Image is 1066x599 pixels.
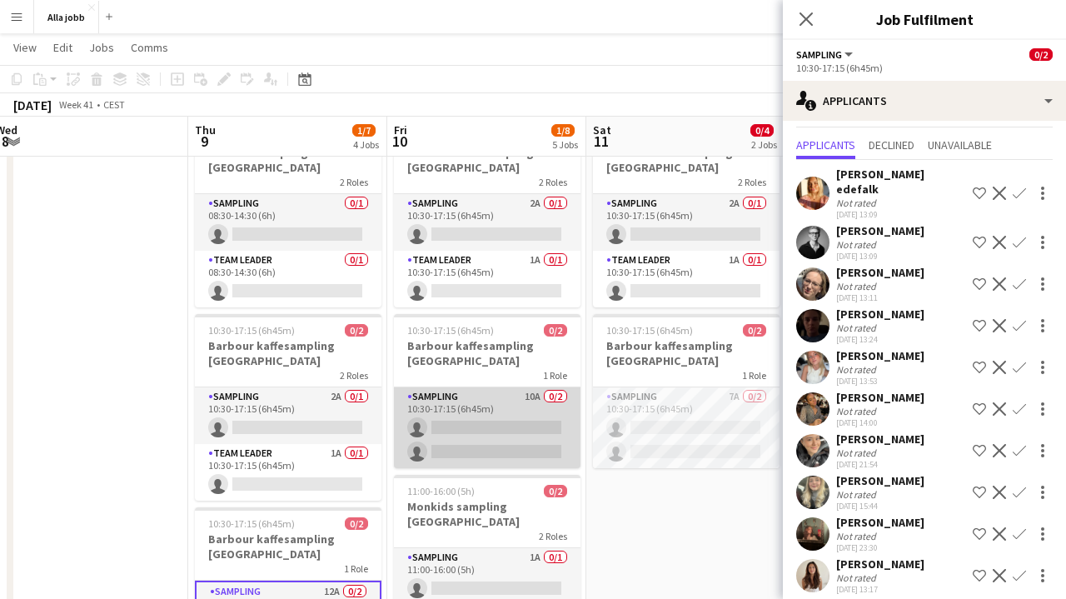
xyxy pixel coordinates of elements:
[836,572,879,584] div: Not rated
[551,124,575,137] span: 1/8
[344,562,368,575] span: 1 Role
[593,122,611,137] span: Sat
[552,138,578,151] div: 5 Jobs
[593,145,780,175] h3: Barbour kaffesampling [GEOGRAPHIC_DATA]
[124,37,175,58] a: Comms
[394,122,407,137] span: Fri
[544,324,567,337] span: 0/2
[195,121,381,307] app-job-card: 08:30-14:30 (6h)0/2Monkids sampling [GEOGRAPHIC_DATA]2 RolesSampling0/108:30-14:30 (6h) Team Lead...
[836,417,924,428] div: [DATE] 14:00
[783,81,1066,121] div: Applicants
[593,121,780,307] app-job-card: 10:30-17:15 (6h45m)0/2Barbour kaffesampling [GEOGRAPHIC_DATA]2 RolesSampling2A0/110:30-17:15 (6h4...
[407,324,494,337] span: 10:30-17:15 (6h45m)
[13,97,52,113] div: [DATE]
[836,390,924,405] div: [PERSON_NAME]
[738,176,766,188] span: 2 Roles
[836,223,924,238] div: [PERSON_NAME]
[836,447,879,459] div: Not rated
[796,139,855,151] span: Applicants
[593,251,780,307] app-card-role: Team Leader1A0/110:30-17:15 (6h45m)
[34,1,99,33] button: Alla jobb
[743,324,766,337] span: 0/2
[836,515,924,530] div: [PERSON_NAME]
[593,387,780,468] app-card-role: Sampling7A0/210:30-17:15 (6h45m)
[836,251,924,262] div: [DATE] 13:09
[590,132,611,151] span: 11
[836,238,879,251] div: Not rated
[593,194,780,251] app-card-role: Sampling2A0/110:30-17:15 (6h45m)
[394,121,580,307] app-job-card: 10:30-17:15 (6h45m)0/2Barbour kaffesampling [GEOGRAPHIC_DATA]2 RolesSampling2A0/110:30-17:15 (6h4...
[1029,48,1053,61] span: 0/2
[195,444,381,501] app-card-role: Team Leader1A0/110:30-17:15 (6h45m)
[836,167,966,197] div: [PERSON_NAME] edefalk
[836,307,924,322] div: [PERSON_NAME]
[836,334,924,345] div: [DATE] 13:24
[208,517,295,530] span: 10:30-17:15 (6h45m)
[750,124,774,137] span: 0/4
[836,542,924,553] div: [DATE] 23:30
[836,557,924,572] div: [PERSON_NAME]
[836,322,879,334] div: Not rated
[352,124,376,137] span: 1/7
[593,338,780,368] h3: Barbour kaffesampling [GEOGRAPHIC_DATA]
[543,369,567,382] span: 1 Role
[836,197,879,209] div: Not rated
[391,132,407,151] span: 10
[928,139,992,151] span: Unavailable
[836,488,879,501] div: Not rated
[836,363,879,376] div: Not rated
[836,405,879,417] div: Not rated
[836,209,966,220] div: [DATE] 13:09
[394,251,580,307] app-card-role: Team Leader1A0/110:30-17:15 (6h45m)
[539,176,567,188] span: 2 Roles
[195,251,381,307] app-card-role: Team Leader0/108:30-14:30 (6h)
[353,138,379,151] div: 4 Jobs
[192,132,216,151] span: 9
[783,8,1066,30] h3: Job Fulfilment
[103,98,125,111] div: CEST
[836,584,924,595] div: [DATE] 13:17
[394,194,580,251] app-card-role: Sampling2A0/110:30-17:15 (6h45m)
[394,387,580,468] app-card-role: Sampling10A0/210:30-17:15 (6h45m)
[796,62,1053,74] div: 10:30-17:15 (6h45m)
[869,139,914,151] span: Declined
[836,348,924,363] div: [PERSON_NAME]
[544,485,567,497] span: 0/2
[340,369,368,382] span: 2 Roles
[195,122,216,137] span: Thu
[742,369,766,382] span: 1 Role
[593,314,780,468] app-job-card: 10:30-17:15 (6h45m)0/2Barbour kaffesampling [GEOGRAPHIC_DATA]1 RoleSampling7A0/210:30-17:15 (6h45m)
[195,387,381,444] app-card-role: Sampling2A0/110:30-17:15 (6h45m)
[208,324,295,337] span: 10:30-17:15 (6h45m)
[836,265,924,280] div: [PERSON_NAME]
[394,338,580,368] h3: Barbour kaffesampling [GEOGRAPHIC_DATA]
[394,499,580,529] h3: Monkids sampling [GEOGRAPHIC_DATA]
[539,530,567,542] span: 2 Roles
[836,459,924,470] div: [DATE] 21:54
[340,176,368,188] span: 2 Roles
[195,532,381,562] h3: Barbour kaffesampling [GEOGRAPHIC_DATA]
[7,37,43,58] a: View
[345,517,368,530] span: 0/2
[751,138,777,151] div: 2 Jobs
[606,324,693,337] span: 10:30-17:15 (6h45m)
[836,280,879,292] div: Not rated
[796,48,855,61] button: Sampling
[131,40,168,55] span: Comms
[47,37,79,58] a: Edit
[836,292,924,303] div: [DATE] 13:11
[13,40,37,55] span: View
[195,194,381,251] app-card-role: Sampling0/108:30-14:30 (6h)
[394,145,580,175] h3: Barbour kaffesampling [GEOGRAPHIC_DATA]
[836,376,924,387] div: [DATE] 13:53
[195,338,381,368] h3: Barbour kaffesampling [GEOGRAPHIC_DATA]
[394,314,580,468] app-job-card: 10:30-17:15 (6h45m)0/2Barbour kaffesampling [GEOGRAPHIC_DATA]1 RoleSampling10A0/210:30-17:15 (6h45m)
[195,314,381,501] app-job-card: 10:30-17:15 (6h45m)0/2Barbour kaffesampling [GEOGRAPHIC_DATA]2 RolesSampling2A0/110:30-17:15 (6h4...
[195,145,381,175] h3: Monkids sampling [GEOGRAPHIC_DATA]
[836,432,924,447] div: [PERSON_NAME]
